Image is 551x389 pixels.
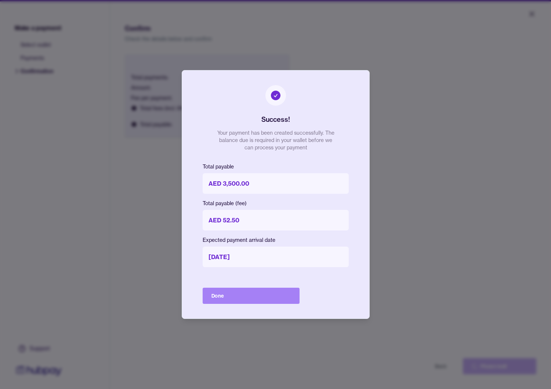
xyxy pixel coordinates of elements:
p: AED 52.50 [203,210,349,230]
h2: Success! [261,114,290,125]
p: Your payment has been created successfully. The balance due is required in your wallet before we ... [217,129,334,151]
button: Done [203,288,300,304]
p: Expected payment arrival date [203,236,349,244]
p: Total payable [203,163,349,170]
p: AED 3,500.00 [203,173,349,194]
p: [DATE] [203,247,349,267]
p: Total payable (fee) [203,200,349,207]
